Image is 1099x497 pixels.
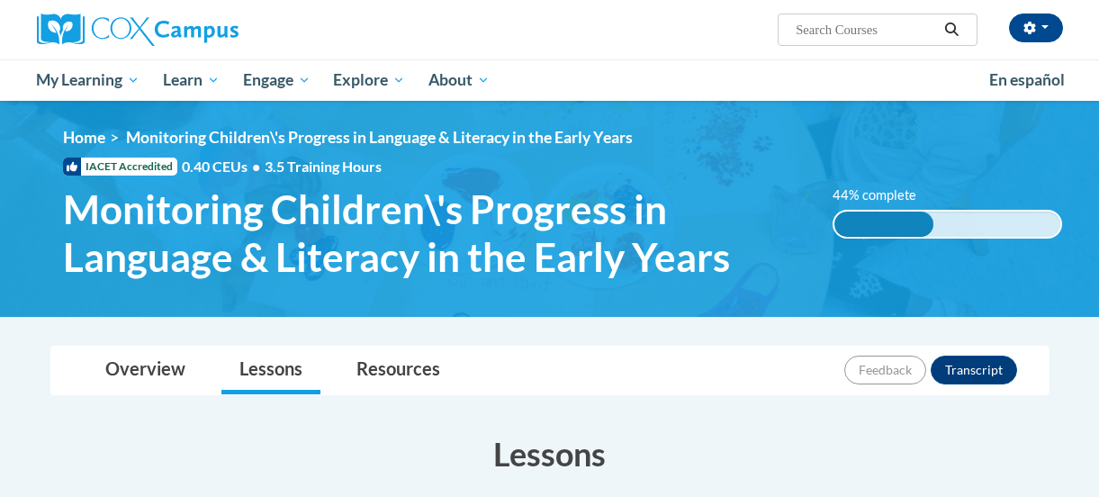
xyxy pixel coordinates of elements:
span: • [252,158,260,175]
div: 44% complete [834,212,933,237]
span: About [428,69,490,91]
a: About [417,59,501,101]
span: My Learning [36,69,140,91]
span: Monitoring Children\'s Progress in Language & Literacy in the Early Years [126,128,633,147]
span: Engage [243,69,311,91]
a: Explore [321,59,417,101]
a: En español [977,61,1076,99]
span: En español [989,70,1065,89]
span: Monitoring Children\'s Progress in Language & Literacy in the Early Years [63,185,806,281]
img: Cox Campus [37,14,239,46]
a: Engage [231,59,322,101]
a: Overview [87,347,203,394]
a: Lessons [221,347,320,394]
h3: Lessons [50,431,1049,476]
div: Main menu [23,59,1076,101]
a: Cox Campus [37,14,361,46]
a: My Learning [25,59,152,101]
label: 44% complete [833,185,936,205]
button: Account Settings [1009,14,1063,42]
button: Transcript [931,356,1017,384]
a: Learn [151,59,231,101]
span: IACET Accredited [63,158,177,176]
span: 0.40 CEUs [182,157,265,176]
input: Search Courses [794,19,938,41]
button: Search [938,19,965,41]
a: Resources [338,347,458,394]
button: Feedback [844,356,926,384]
a: Home [63,128,105,147]
span: Explore [333,69,405,91]
span: 3.5 Training Hours [265,158,382,175]
span: Learn [163,69,220,91]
